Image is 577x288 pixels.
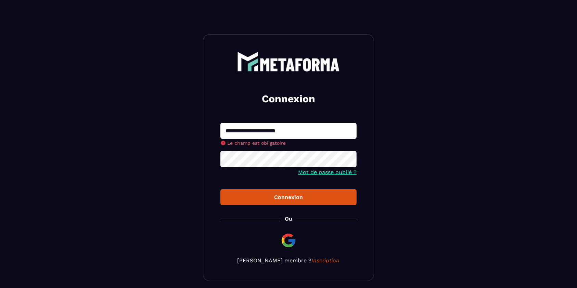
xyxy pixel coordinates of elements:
img: logo [237,52,340,71]
h2: Connexion [229,92,348,106]
a: Inscription [312,257,340,264]
a: logo [220,52,357,71]
a: Mot de passe oublié ? [298,169,357,175]
p: [PERSON_NAME] membre ? [220,257,357,264]
img: google [280,232,297,249]
div: Connexion [226,194,351,200]
button: Connexion [220,189,357,205]
span: Le champ est obligatoire [227,140,286,146]
p: Ou [285,215,292,222]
